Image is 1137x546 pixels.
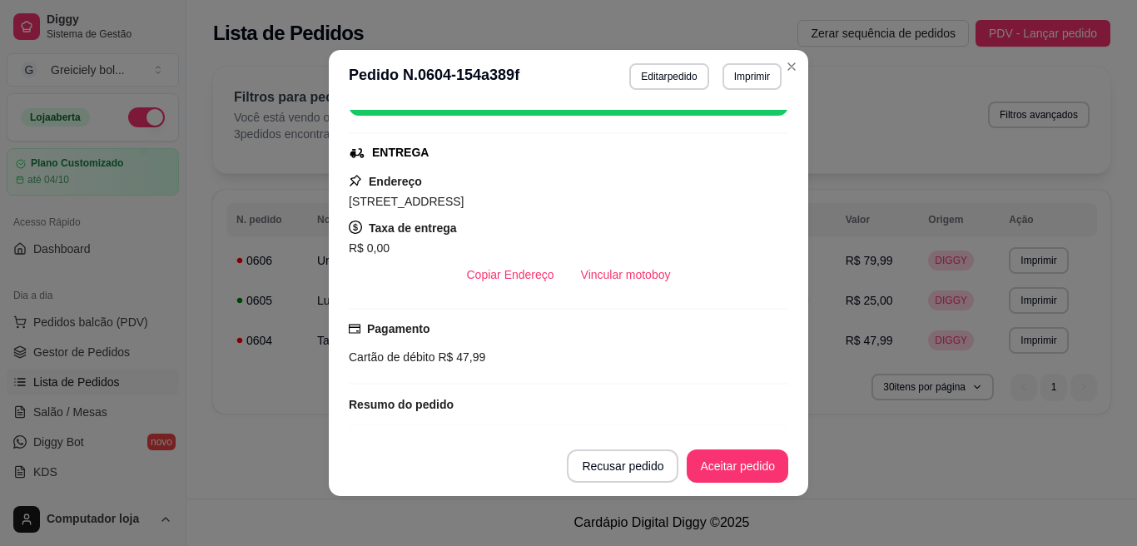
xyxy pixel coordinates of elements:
[629,63,708,90] button: Editarpedido
[567,449,678,483] button: Recusar pedido
[349,323,360,335] span: credit-card
[349,63,519,90] h3: Pedido N. 0604-154a389f
[369,221,457,235] strong: Taxa de entrega
[349,350,435,364] span: Cartão de débito
[367,322,429,335] strong: Pagamento
[349,195,464,208] span: [STREET_ADDRESS]
[568,258,684,291] button: Vincular motoboy
[687,449,788,483] button: Aceitar pedido
[369,175,422,188] strong: Endereço
[454,258,568,291] button: Copiar Endereço
[722,63,782,90] button: Imprimir
[349,221,362,234] span: dollar
[435,350,486,364] span: R$ 47,99
[349,241,390,255] span: R$ 0,00
[778,53,805,80] button: Close
[349,174,362,187] span: pushpin
[349,398,454,411] strong: Resumo do pedido
[372,144,429,161] div: ENTREGA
